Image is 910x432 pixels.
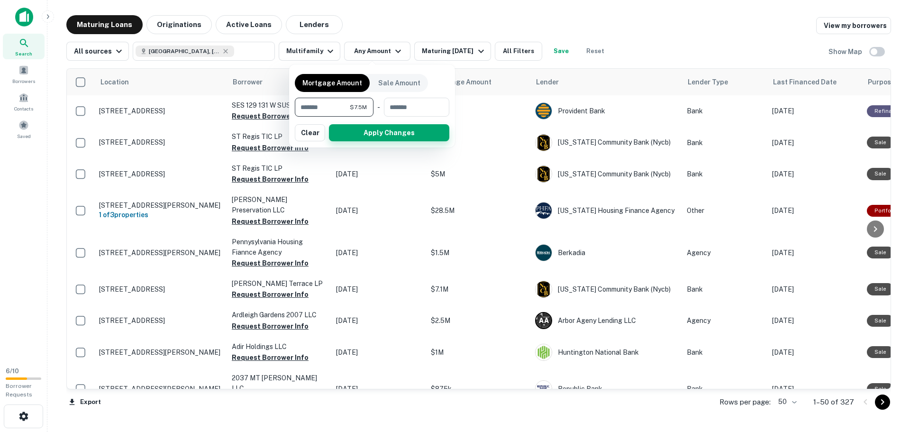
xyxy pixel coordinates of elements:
[378,78,420,88] p: Sale Amount
[295,124,325,141] button: Clear
[377,98,380,117] div: -
[863,356,910,402] iframe: Chat Widget
[302,78,362,88] p: Mortgage Amount
[329,124,449,141] button: Apply Changes
[350,103,367,111] span: $7.5M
